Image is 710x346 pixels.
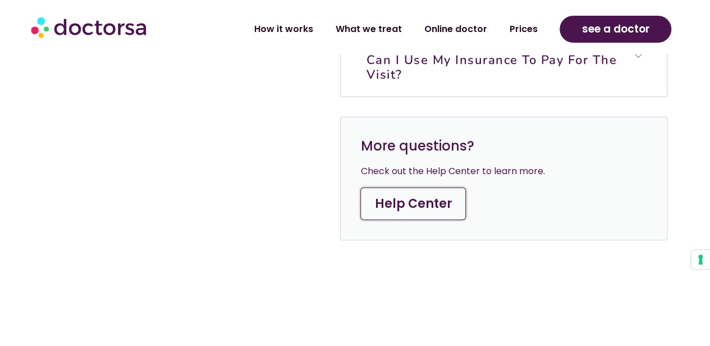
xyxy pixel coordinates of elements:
[413,16,498,42] a: Online doctor
[360,163,647,179] div: Check out the Help Center to learn more.
[366,52,617,83] a: Can I use my insurance to pay for the visit?
[191,16,549,42] nav: Menu
[581,20,649,38] span: see a doctor
[691,250,710,269] button: Your consent preferences for tracking technologies
[360,137,647,155] h3: More questions?
[360,188,466,220] a: Help Center
[341,39,667,97] h6: Can I use my insurance to pay for the visit?
[324,16,413,42] a: What we treat
[242,16,324,42] a: How it works
[560,16,671,43] a: see a doctor
[498,16,548,42] a: Prices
